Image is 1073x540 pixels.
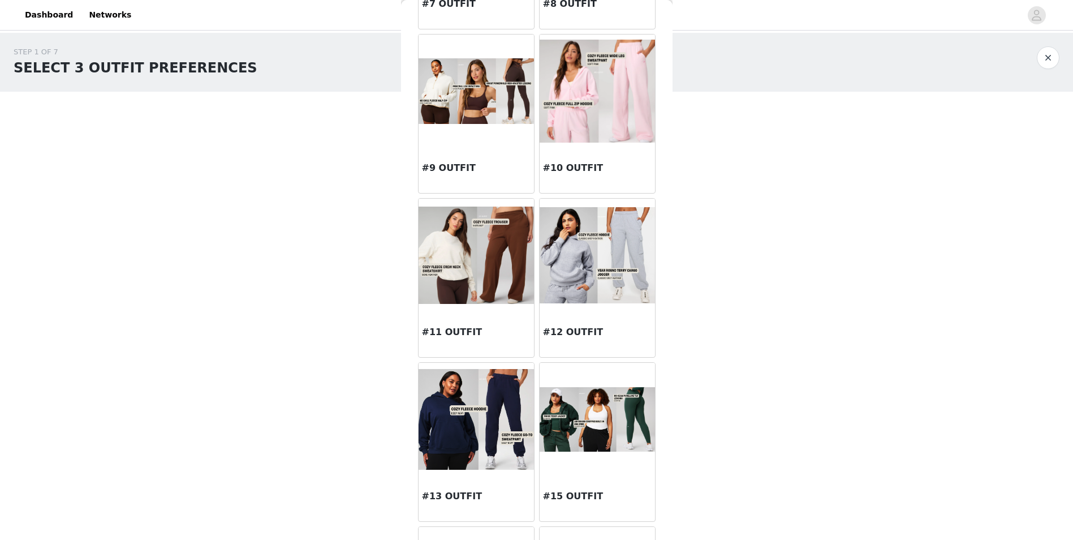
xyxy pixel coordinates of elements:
h3: #11 OUTFIT [422,325,531,339]
a: Networks [82,2,138,28]
h3: #12 OUTFIT [543,325,652,339]
img: #12 OUTFIT [540,207,655,303]
img: #15 OUTFIT [540,387,655,452]
img: #11 OUTFIT [419,207,534,305]
h3: #9 OUTFIT [422,161,531,175]
h3: #10 OUTFIT [543,161,652,175]
img: #10 OUTFIT [540,40,655,142]
img: #9 OUTFIT [419,58,534,123]
div: avatar [1031,6,1042,24]
h3: #13 OUTFIT [422,490,531,503]
a: Dashboard [18,2,80,28]
h3: #15 OUTFIT [543,490,652,503]
img: #13 OUTFIT [419,369,534,469]
h1: SELECT 3 OUTFIT PREFERENCES [14,58,257,78]
div: STEP 1 OF 7 [14,46,257,58]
